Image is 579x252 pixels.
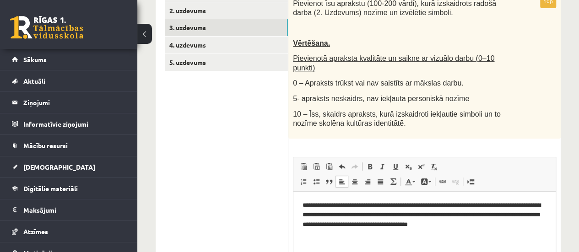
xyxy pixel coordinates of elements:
[402,161,415,172] a: Подстрочный индекс
[323,176,335,188] a: Цитата
[10,16,83,39] a: Rīgas 1. Tālmācības vidusskola
[12,70,126,91] a: Aktuāli
[165,19,288,36] a: 3. uzdevums
[323,161,335,172] a: Вставить из Word
[415,161,427,172] a: Надстрочный индекс
[363,161,376,172] a: Полужирный (Ctrl+B)
[23,55,47,64] span: Sākums
[165,37,288,54] a: 4. uzdevums
[389,161,402,172] a: Подчеркнутый (Ctrl+U)
[335,176,348,188] a: По левому краю
[376,161,389,172] a: Курсив (Ctrl+I)
[12,156,126,177] a: [DEMOGRAPHIC_DATA]
[12,221,126,242] a: Atzīmes
[23,163,95,171] span: [DEMOGRAPHIC_DATA]
[464,176,477,188] a: Вставить разрыв страницы для печати
[12,135,126,156] a: Mācību resursi
[23,92,126,113] legend: Ziņojumi
[12,178,126,199] a: Digitālie materiāli
[310,161,323,172] a: Вставить только текст (Ctrl+Shift+V)
[165,54,288,71] a: 5. uzdevums
[293,110,501,128] span: 10 – Īss, skaidrs apraksts, kurā izskaidroti iekļautie simboli un to nozīme skolēna kultūras iden...
[374,176,387,188] a: По ширине
[12,113,126,134] a: Informatīvie ziņojumi
[23,184,78,193] span: Digitālie materiāli
[427,161,440,172] a: Убрать форматирование
[449,176,462,188] a: Убрать ссылку
[348,176,361,188] a: По центру
[335,161,348,172] a: Отменить (Ctrl+Z)
[12,92,126,113] a: Ziņojumi
[23,199,126,220] legend: Maksājumi
[297,176,310,188] a: Вставить / удалить нумерованный список
[402,176,418,188] a: Цвет текста
[12,199,126,220] a: Maksājumi
[387,176,400,188] a: Математика
[23,227,48,236] span: Atzīmes
[297,161,310,172] a: Вставить (Ctrl+V)
[293,79,464,87] span: 0 – Apraksts trūkst vai nav saistīts ar mākslas darbu.
[165,2,288,19] a: 2. uzdevums
[12,49,126,70] a: Sākums
[436,176,449,188] a: Вставить/Редактировать ссылку (Ctrl+K)
[348,161,361,172] a: Повторить (Ctrl+Y)
[23,141,68,150] span: Mācību resursi
[310,176,323,188] a: Вставить / удалить маркированный список
[293,95,469,102] span: 5- apraksts neskaidrs, nav iekļauta personiskā nozīme
[293,54,494,72] span: Pievienotā apraksta kvalitāte un saikne ar vizuālo darbu (0–10 punkti)
[23,77,45,85] span: Aktuāli
[23,113,126,134] legend: Informatīvie ziņojumi
[418,176,434,188] a: Цвет фона
[361,176,374,188] a: По правому краю
[293,39,330,47] span: Vērtēšana.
